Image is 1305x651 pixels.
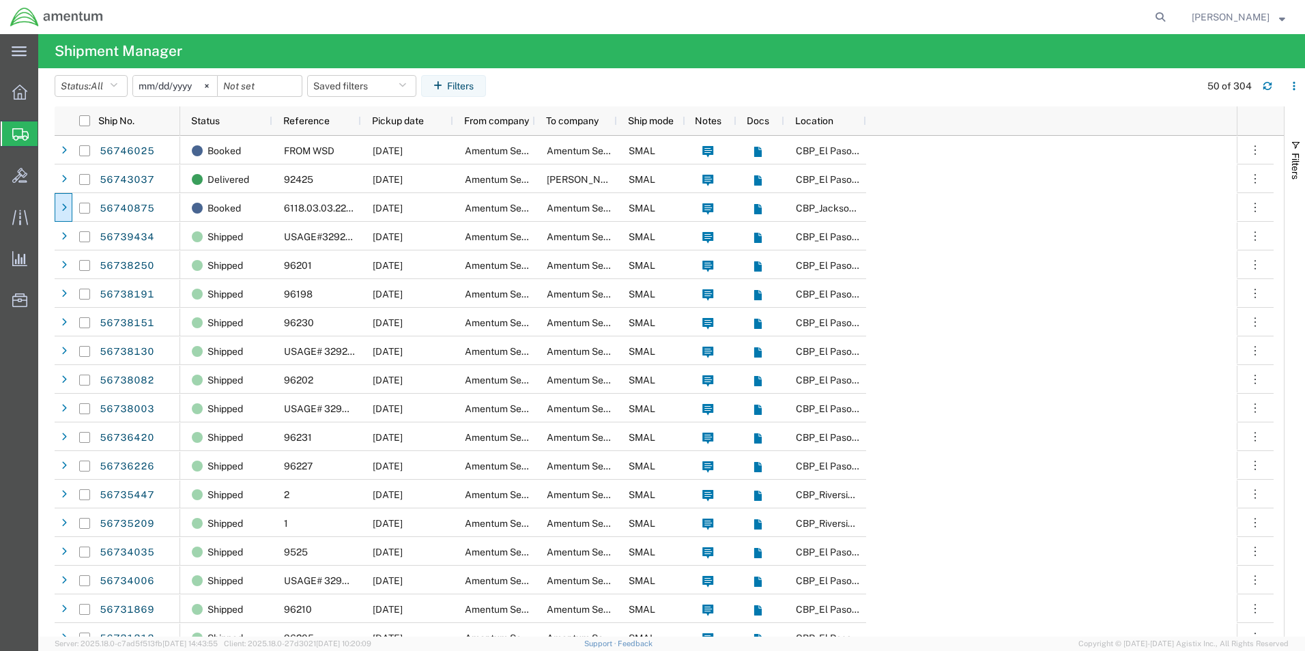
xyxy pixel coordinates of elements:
span: Shipped [207,566,243,595]
span: 92425 [284,174,313,185]
a: Support [584,639,618,648]
span: Amentum Services, Inc [547,518,647,529]
span: Booked [207,136,241,165]
span: 6118.03.03.2219.000.EJA.0000 [284,203,422,214]
span: 09/05/2025 [373,633,403,643]
span: Amentum Services, Inc [547,289,647,300]
span: 09/05/2025 [373,547,403,558]
span: Amentum Services, Inc [547,604,647,615]
a: 56738130 [99,341,155,363]
span: 09/05/2025 [373,461,403,472]
button: Saved filters [307,75,416,97]
span: Booked [207,194,241,222]
span: Amentum Services, Inc. [465,203,567,214]
span: Shipped [207,423,243,452]
span: Todd Brattmiller Isac Moreno [547,174,704,185]
span: 09/05/2025 [373,604,403,615]
span: SMAL [629,346,655,357]
span: Amentum Services, Inc [547,633,647,643]
a: 56734006 [99,570,155,592]
span: Amentum Services, Inc [547,231,647,242]
a: 56731869 [99,599,155,621]
span: USAGE# 329062 [284,403,360,414]
span: Reference [283,115,330,126]
span: 96198 [284,289,313,300]
a: 56736420 [99,427,155,449]
span: Amentum Services, Inc. [465,575,567,586]
a: 56735209 [99,513,155,535]
span: 96230 [284,317,314,328]
span: Delivered [207,165,249,194]
span: 09/05/2025 [373,432,403,443]
span: Ship mode [628,115,674,126]
input: Not set [133,76,217,96]
span: SMAL [629,575,655,586]
img: logo [10,7,104,27]
span: 09/05/2025 [373,575,403,586]
span: Amentum Services, Inc. [465,633,567,643]
span: SMAL [629,145,655,156]
span: 9525 [284,547,308,558]
span: 96227 [284,461,313,472]
span: Amentum Services, Inc. [465,317,567,328]
span: 09/06/2025 [373,174,403,185]
span: 1 [284,518,288,529]
span: Shipped [207,538,243,566]
span: Amentum Services, Inc. [465,461,567,472]
span: Shipped [207,452,243,480]
span: Pickup date [372,115,424,126]
span: Amentum Services, Inc [547,260,647,271]
span: 09/05/2025 [373,403,403,414]
span: Amentum Services Inc [547,145,645,156]
span: CBP_El Paso, TX_ELP [796,403,953,414]
button: Filters [421,75,486,97]
span: Amentum Services, Inc. [465,375,567,386]
a: 56743037 [99,169,155,191]
span: Notes [695,115,721,126]
span: Location [795,115,833,126]
span: Amentum Services, Inc. [465,231,567,242]
span: USAGE#329255 [284,231,358,242]
span: Amentum Services, Inc [547,203,647,214]
span: SMAL [629,231,655,242]
span: 09/05/2025 [373,289,403,300]
span: Amentum Services, Inc. [465,432,567,443]
span: USAGE# 329200 / 329093 [284,346,403,357]
span: SMAL [629,633,655,643]
span: Shipped [207,337,243,366]
span: Shipped [207,595,243,624]
a: 56738191 [99,284,155,306]
span: Filters [1290,153,1301,179]
span: Amentum Services, Inc [547,346,647,357]
a: 56738003 [99,399,155,420]
a: 56738151 [99,313,155,334]
span: Amentum Services, Inc. [465,260,567,271]
span: Amentum Services, Inc. [465,403,567,414]
a: 56740875 [99,198,155,220]
span: Ship No. [98,115,134,126]
span: 09/05/2025 [373,375,403,386]
span: CBP_El Paso, TX_ELP [796,346,953,357]
span: SMAL [629,432,655,443]
span: 96202 [284,375,313,386]
span: Amentum Services, Inc [547,489,647,500]
span: Shipped [207,509,243,538]
span: CBP_El Paso, TX_ELP [796,231,953,242]
a: 56736226 [99,456,155,478]
span: Server: 2025.18.0-c7ad5f513fb [55,639,218,648]
span: Amentum Services, Inc. [465,289,567,300]
span: From company [464,115,529,126]
span: 09/05/2025 [373,518,403,529]
span: CBP_El Paso, TX_ELP [796,317,953,328]
span: Amentum Services, Inc [547,461,647,472]
span: Client: 2025.18.0-27d3021 [224,639,371,648]
input: Not set [218,76,302,96]
span: Amentum Services, Inc [547,432,647,443]
span: CBP_El Paso, TX_ELP [796,633,953,643]
a: 56738250 [99,255,155,277]
span: To company [546,115,599,126]
a: 56746025 [99,141,155,162]
span: Shipped [207,394,243,423]
span: All [91,81,103,91]
span: Amentum Services, Inc. [465,174,567,185]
